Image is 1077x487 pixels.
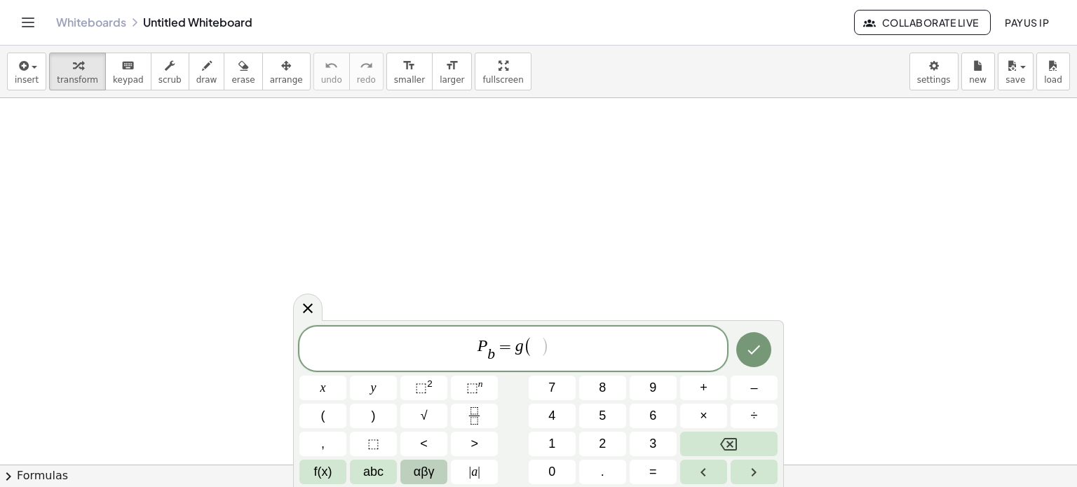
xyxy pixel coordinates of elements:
[854,10,990,35] button: Collaborate Live
[649,434,656,453] span: 3
[477,337,488,355] var: P
[736,332,771,367] button: Done
[579,432,626,456] button: 2
[529,432,576,456] button: 1
[469,462,480,481] span: a
[478,378,483,389] sup: n
[196,75,217,85] span: draw
[495,338,515,355] span: =
[313,53,350,90] button: undoundo
[350,432,397,456] button: Placeholder
[400,404,447,428] button: Square root
[350,460,397,484] button: Alphabet
[432,53,472,90] button: format_sizelarger
[1005,16,1049,29] span: Payus IP
[451,432,498,456] button: Greater than
[998,53,1034,90] button: save
[700,378,707,397] span: +
[579,460,626,484] button: .
[360,57,373,74] i: redo
[599,378,606,397] span: 8
[515,337,524,355] var: g
[158,75,182,85] span: scrub
[451,404,498,428] button: Fraction
[750,378,757,397] span: –
[909,53,959,90] button: settings
[731,376,778,400] button: Minus
[386,53,433,90] button: format_sizesmaller
[321,75,342,85] span: undo
[680,432,778,456] button: Backspace
[321,406,325,425] span: (
[866,16,978,29] span: Collaborate Live
[420,434,428,453] span: <
[427,378,433,389] sup: 2
[579,376,626,400] button: 8
[466,380,478,395] span: ⬚
[224,53,262,90] button: erase
[1044,75,1062,85] span: load
[917,75,951,85] span: settings
[961,53,995,90] button: new
[1036,53,1070,90] button: load
[189,53,225,90] button: draw
[524,336,533,357] span: (
[400,460,447,484] button: Greek alphabet
[231,75,255,85] span: erase
[475,53,531,90] button: fullscreen
[414,462,435,481] span: αβγ
[649,406,656,425] span: 6
[299,460,346,484] button: Functions
[15,75,39,85] span: insert
[372,406,376,425] span: )
[548,434,555,453] span: 1
[394,75,425,85] span: smaller
[599,434,606,453] span: 2
[400,376,447,400] button: Squared
[270,75,303,85] span: arrange
[321,434,325,453] span: ,
[529,376,576,400] button: 7
[415,380,427,395] span: ⬚
[548,378,555,397] span: 7
[469,465,472,479] span: |
[487,345,495,362] var: b
[367,434,379,453] span: ⬚
[7,53,46,90] button: insert
[17,11,39,34] button: Toggle navigation
[630,432,677,456] button: 3
[350,376,397,400] button: y
[57,75,98,85] span: transform
[601,462,604,481] span: .
[700,406,707,425] span: ×
[400,432,447,456] button: Less than
[421,406,428,425] span: √
[680,460,727,484] button: Left arrow
[630,404,677,428] button: 6
[151,53,189,90] button: scrub
[325,57,338,74] i: undo
[548,406,555,425] span: 4
[649,378,656,397] span: 9
[299,432,346,456] button: ,
[350,404,397,428] button: )
[445,57,459,74] i: format_size
[121,57,135,74] i: keyboard
[314,462,332,481] span: f(x)
[731,460,778,484] button: Right arrow
[363,462,384,481] span: abc
[994,10,1060,35] button: Payus IP
[649,462,657,481] span: =
[451,376,498,400] button: Superscript
[599,406,606,425] span: 5
[56,15,126,29] a: Whiteboards
[371,378,377,397] span: y
[477,465,480,479] span: |
[299,376,346,400] button: x
[579,404,626,428] button: 5
[630,376,677,400] button: 9
[320,378,326,397] span: x
[349,53,384,90] button: redoredo
[1005,75,1025,85] span: save
[113,75,144,85] span: keypad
